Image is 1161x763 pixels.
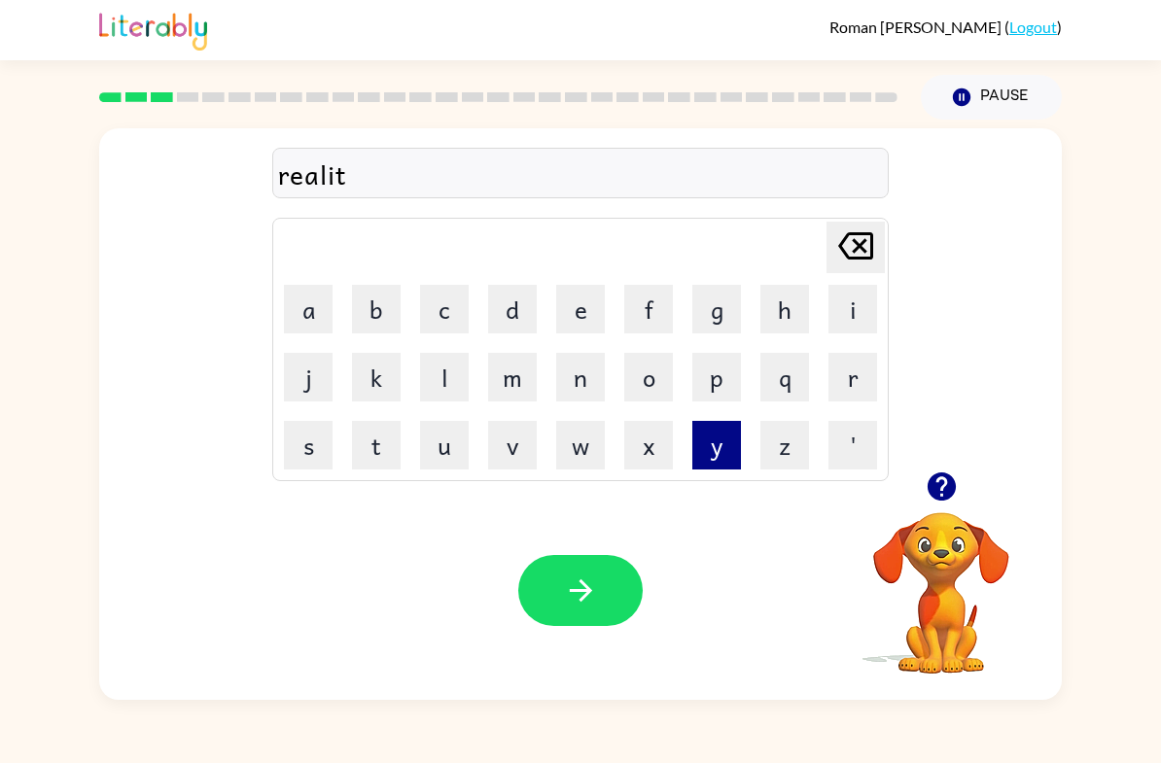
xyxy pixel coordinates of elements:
a: Logout [1009,17,1057,36]
button: u [420,421,469,469]
button: t [352,421,401,469]
button: b [352,285,401,333]
button: r [828,353,877,401]
div: realit [278,154,883,194]
button: v [488,421,537,469]
img: Literably [99,8,207,51]
button: f [624,285,673,333]
button: o [624,353,673,401]
video: Your browser must support playing .mp4 files to use Literably. Please try using another browser. [844,482,1038,676]
button: z [760,421,809,469]
div: ( ) [829,17,1062,36]
button: m [488,353,537,401]
button: ' [828,421,877,469]
button: g [692,285,741,333]
button: l [420,353,469,401]
span: Roman [PERSON_NAME] [829,17,1004,36]
button: w [556,421,605,469]
button: i [828,285,877,333]
button: y [692,421,741,469]
button: a [284,285,333,333]
button: c [420,285,469,333]
button: p [692,353,741,401]
button: d [488,285,537,333]
button: e [556,285,605,333]
button: k [352,353,401,401]
button: Pause [921,75,1062,120]
button: s [284,421,333,469]
button: j [284,353,333,401]
button: x [624,421,673,469]
button: n [556,353,605,401]
button: q [760,353,809,401]
button: h [760,285,809,333]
